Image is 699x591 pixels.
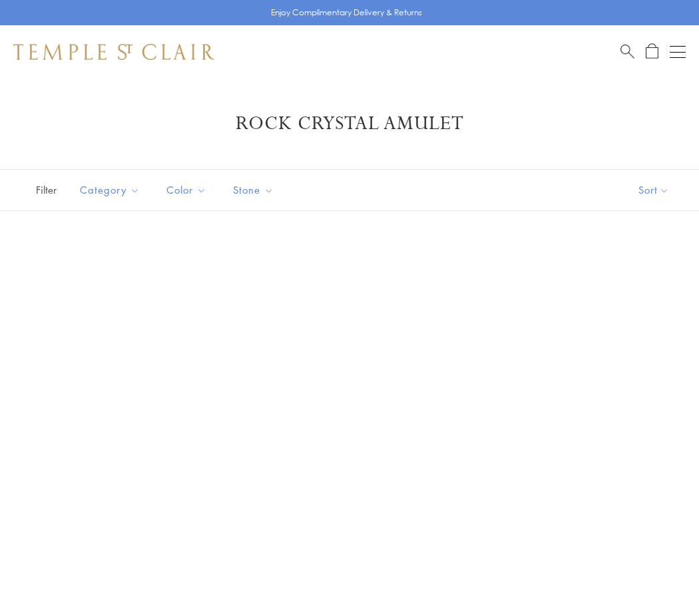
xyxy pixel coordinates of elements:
[156,175,216,205] button: Color
[160,182,216,198] span: Color
[226,182,284,198] span: Stone
[646,43,658,60] a: Open Shopping Bag
[620,43,634,60] a: Search
[223,175,284,205] button: Stone
[670,44,686,60] button: Open navigation
[608,170,699,210] button: Show sort by
[13,44,214,60] img: Temple St. Clair
[70,175,150,205] button: Category
[271,6,422,19] p: Enjoy Complimentary Delivery & Returns
[73,182,150,198] span: Category
[33,112,666,136] h1: Rock Crystal Amulet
